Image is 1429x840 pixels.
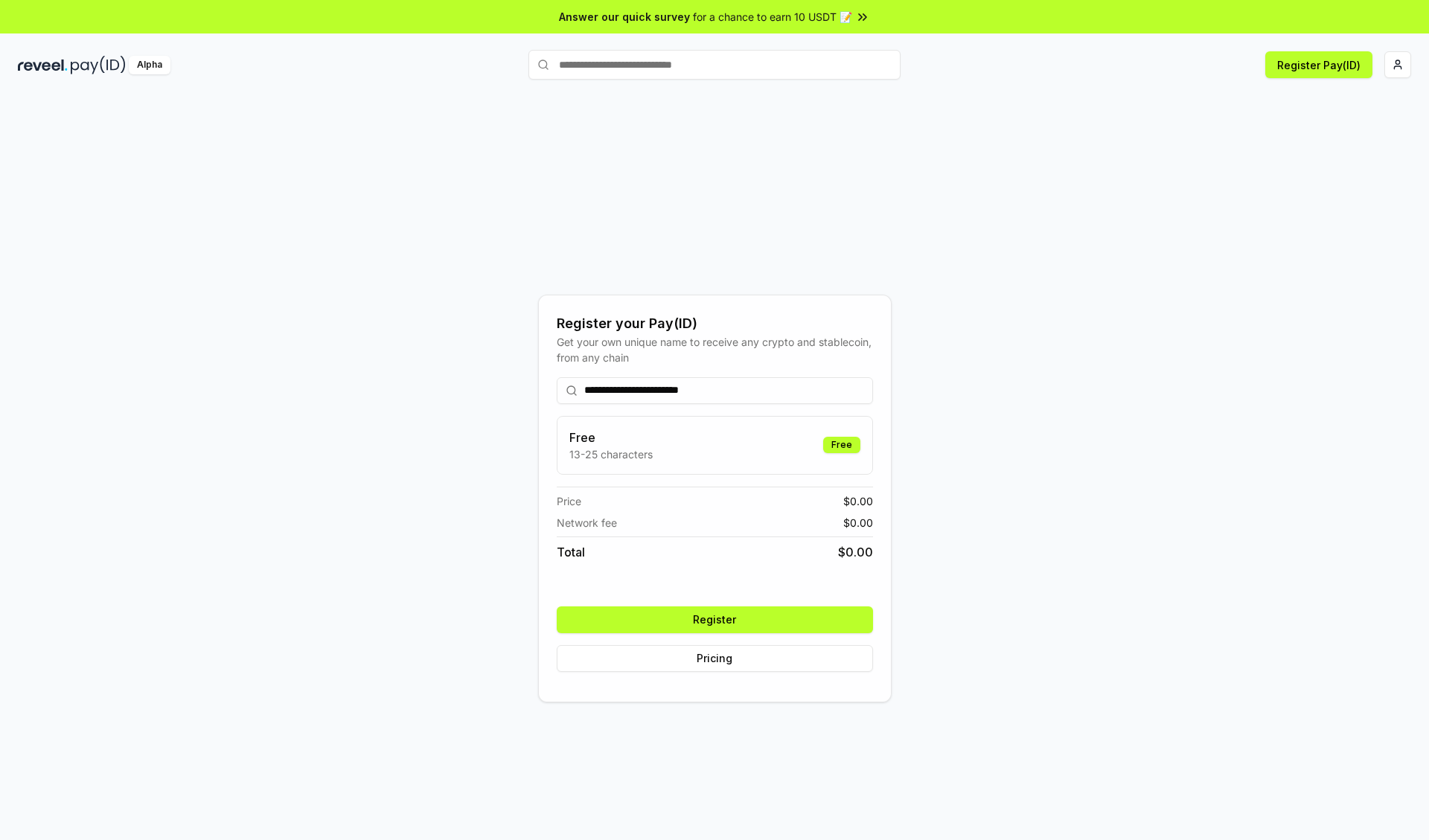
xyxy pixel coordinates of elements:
[843,493,873,509] span: $ 0.00
[557,334,873,365] div: Get your own unique name to receive any crypto and stablecoin, from any chain
[557,645,873,672] button: Pricing
[843,515,873,530] span: $ 0.00
[129,56,170,74] div: Alpha
[693,9,852,25] span: for a chance to earn 10 USDT 📝
[18,56,68,74] img: reveel_dark
[557,606,873,633] button: Register
[823,437,860,453] div: Free
[557,515,617,530] span: Network fee
[569,446,653,462] p: 13-25 characters
[569,429,653,446] h3: Free
[557,313,873,334] div: Register your Pay(ID)
[557,543,585,561] span: Total
[838,543,873,561] span: $ 0.00
[557,493,581,509] span: Price
[71,56,126,74] img: pay_id
[1265,51,1372,78] button: Register Pay(ID)
[559,9,690,25] span: Answer our quick survey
